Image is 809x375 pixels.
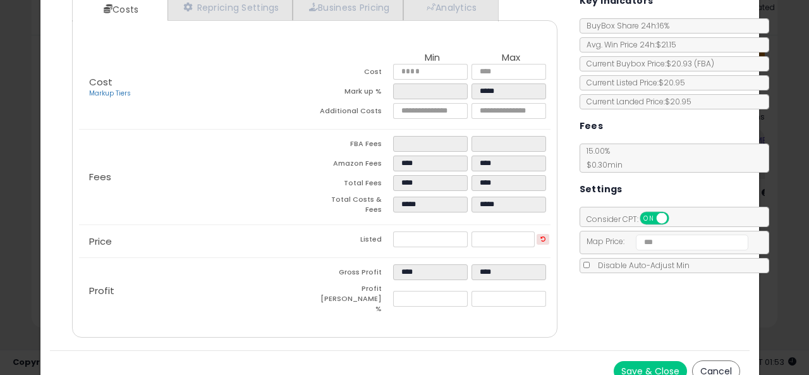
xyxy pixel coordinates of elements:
td: Cost [315,64,393,83]
p: Fees [79,172,315,182]
h5: Fees [580,118,604,134]
span: Consider CPT: [580,214,686,224]
span: Current Landed Price: $20.95 [580,96,691,107]
span: BuyBox Share 24h: 16% [580,20,669,31]
span: 15.00 % [580,145,623,170]
td: Gross Profit [315,264,393,284]
td: Total Fees [315,175,393,195]
span: Map Price: [580,236,749,247]
span: ON [641,213,657,224]
span: ( FBA ) [694,58,714,69]
td: Listed [315,231,393,251]
th: Max [471,52,550,64]
td: Amazon Fees [315,156,393,175]
td: Additional Costs [315,103,393,123]
td: Profit [PERSON_NAME] % [315,284,393,317]
span: $0.30 min [580,159,623,170]
span: Current Buybox Price: [580,58,714,69]
th: Min [393,52,471,64]
td: FBA Fees [315,136,393,156]
td: Mark up % [315,83,393,103]
p: Profit [79,286,315,296]
span: Current Listed Price: $20.95 [580,77,685,88]
a: Markup Tiers [89,89,131,98]
span: Avg. Win Price 24h: $21.15 [580,39,676,50]
p: Cost [79,77,315,99]
p: Price [79,237,315,247]
span: $20.93 [666,58,714,69]
span: Disable Auto-Adjust Min [592,260,690,271]
span: OFF [667,213,687,224]
h5: Settings [580,181,623,197]
td: Total Costs & Fees [315,195,393,218]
